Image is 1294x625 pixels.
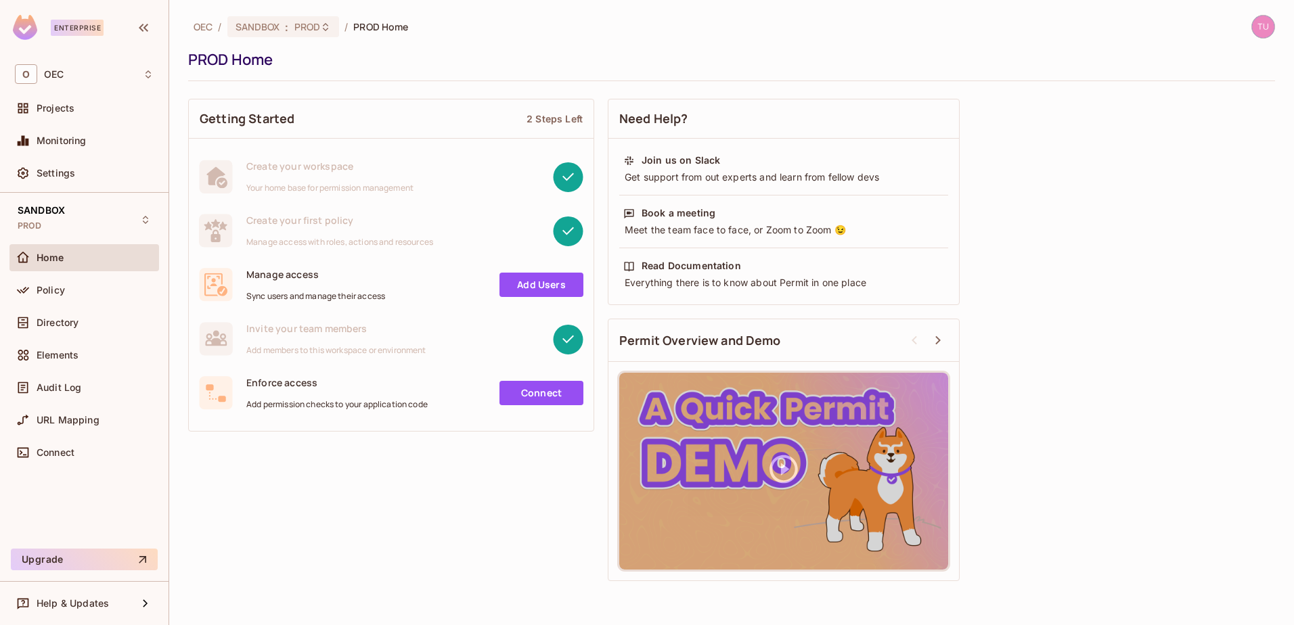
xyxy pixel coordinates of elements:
div: Meet the team face to face, or Zoom to Zoom 😉 [623,223,944,237]
li: / [344,20,348,33]
span: Add permission checks to your application code [246,399,428,410]
span: Home [37,252,64,263]
div: Enterprise [51,20,104,36]
span: SANDBOX [236,20,280,33]
span: Need Help? [619,110,688,127]
span: Settings [37,168,75,179]
span: Audit Log [37,382,81,393]
div: Everything there is to know about Permit in one place [623,276,944,290]
span: Policy [37,285,65,296]
li: / [218,20,221,33]
span: Monitoring [37,135,87,146]
span: Connect [37,447,74,458]
span: URL Mapping [37,415,99,425]
span: Sync users and manage their access [246,291,385,302]
span: Directory [37,317,79,328]
a: Add Users [499,273,583,297]
span: Enforce access [246,376,428,389]
a: Connect [499,381,583,405]
span: Manage access with roles, actions and resources [246,237,433,248]
div: 2 Steps Left [527,112,583,125]
span: Your home base for permission management [246,183,414,193]
span: : [284,22,289,32]
span: Create your first policy [246,214,433,227]
span: Getting Started [200,110,294,127]
img: tucker.holmes@oeconnection.com [1252,16,1274,38]
span: Help & Updates [37,598,109,609]
span: Manage access [246,268,385,281]
span: Create your workspace [246,160,414,172]
span: Permit Overview and Demo [619,332,781,349]
span: PROD [294,20,321,33]
span: Invite your team members [246,322,426,335]
div: Read Documentation [642,259,741,273]
span: Elements [37,350,79,361]
span: PROD Home [353,20,408,33]
span: the active workspace [194,20,213,33]
span: PROD [18,221,42,231]
span: SANDBOX [18,205,65,216]
div: Get support from out experts and learn from fellow devs [623,170,944,184]
button: Upgrade [11,549,158,570]
span: Add members to this workspace or environment [246,345,426,356]
span: O [15,64,37,84]
div: Book a meeting [642,206,715,220]
div: Join us on Slack [642,154,720,167]
img: SReyMgAAAABJRU5ErkJggg== [13,15,37,40]
span: Projects [37,103,74,114]
div: PROD Home [188,49,1268,70]
span: Workspace: OEC [44,69,64,80]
